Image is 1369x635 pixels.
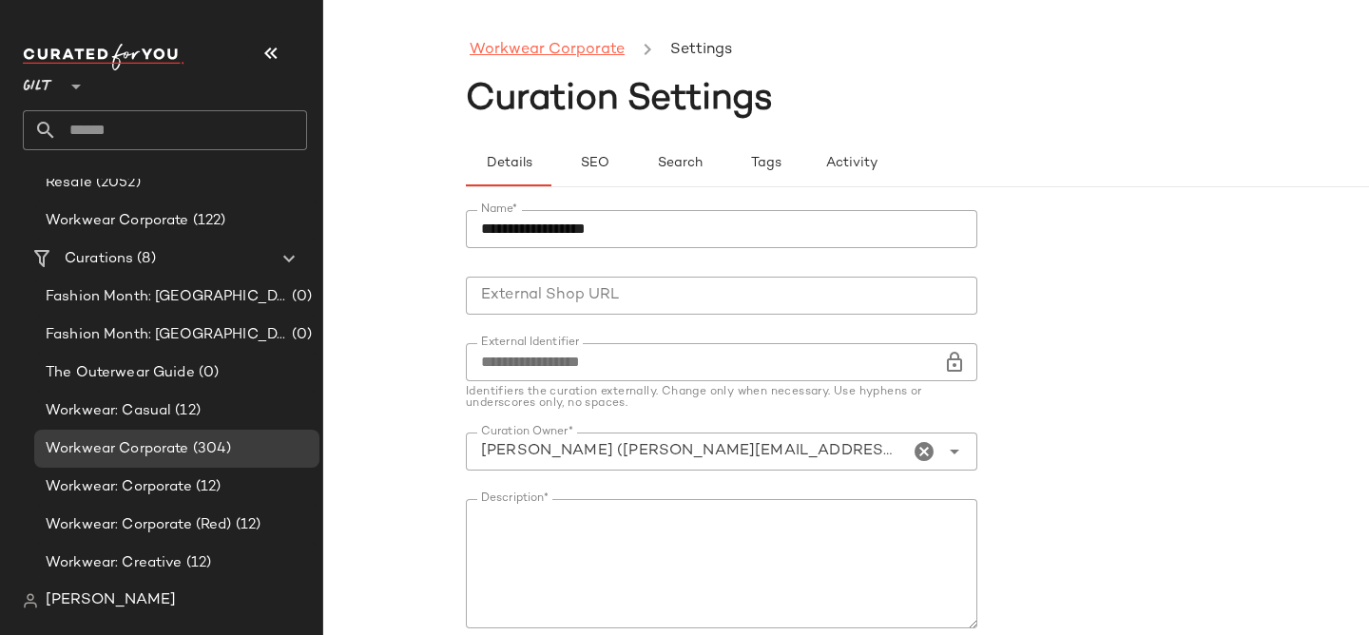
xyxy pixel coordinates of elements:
span: (0) [288,324,312,346]
span: Workwear: Corporate [46,476,192,498]
span: (12) [192,476,222,498]
span: (12) [183,552,212,574]
img: svg%3e [23,593,38,608]
span: (12) [171,400,201,422]
span: (122) [189,210,226,232]
span: Workwear Corporate [46,210,189,232]
span: Curations [65,248,133,270]
span: Workwear Corporate [46,438,189,460]
div: Identifiers the curation externally. Change only when necessary. Use hyphens or underscores only,... [466,387,977,410]
span: (0) [195,362,219,384]
span: (2052) [92,172,141,194]
span: Tags [749,156,781,171]
span: SEO [579,156,608,171]
img: cfy_white_logo.C9jOOHJF.svg [23,44,184,70]
span: (0) [288,286,312,308]
i: Open [943,440,966,463]
span: The Outerwear Guide [46,362,195,384]
span: Gilt [23,65,53,99]
span: (12) [232,514,261,536]
span: Details [485,156,531,171]
span: Search [657,156,703,171]
span: Workwear: Casual [46,400,171,422]
li: Settings [666,38,736,63]
span: Resale [46,172,92,194]
span: (304) [189,438,232,460]
i: Clear Curation Owner* [913,440,935,463]
a: Workwear Corporate [470,38,625,63]
span: Workwear: Corporate (Red) [46,514,232,536]
span: Activity [824,156,877,171]
span: Curation Settings [466,81,773,119]
span: Workwear: Creative [46,552,183,574]
span: [PERSON_NAME] [46,589,176,612]
span: Fashion Month: [GEOGRAPHIC_DATA]. [GEOGRAPHIC_DATA]. [GEOGRAPHIC_DATA]. [GEOGRAPHIC_DATA] [46,286,288,308]
span: (8) [133,248,155,270]
span: Fashion Month: [GEOGRAPHIC_DATA]. [GEOGRAPHIC_DATA]. [GEOGRAPHIC_DATA]. Paris Men's [46,324,288,346]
